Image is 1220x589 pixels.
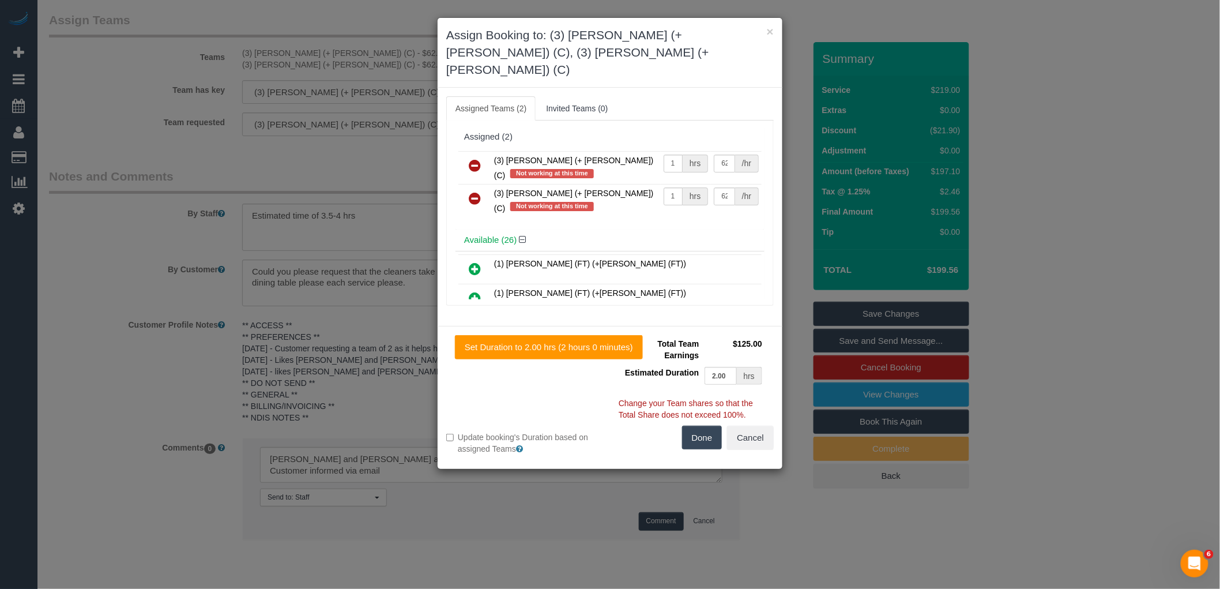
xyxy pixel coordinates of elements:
[455,335,643,359] button: Set Duration to 2.00 hrs (2 hours 0 minutes)
[464,132,756,142] div: Assigned (2)
[619,335,702,364] td: Total Team Earnings
[735,155,759,172] div: /hr
[735,187,759,205] div: /hr
[537,96,617,121] a: Invited Teams (0)
[682,426,722,450] button: Done
[683,155,708,172] div: hrs
[702,335,765,364] td: $125.00
[446,27,774,78] h3: Assign Booking to: (3) [PERSON_NAME] (+ [PERSON_NAME]) (C), (3) [PERSON_NAME] (+ [PERSON_NAME]) (C)
[1181,550,1208,577] iframe: Intercom live chat
[494,156,654,180] span: (3) [PERSON_NAME] (+ [PERSON_NAME]) (C)
[494,189,654,213] span: (3) [PERSON_NAME] (+ [PERSON_NAME]) (C)
[494,288,686,298] span: (1) [PERSON_NAME] (FT) (+[PERSON_NAME] (FT))
[446,96,536,121] a: Assigned Teams (2)
[737,367,762,385] div: hrs
[510,169,594,178] span: Not working at this time
[1204,550,1214,559] span: 6
[464,235,756,245] h4: Available (26)
[625,368,699,377] span: Estimated Duration
[510,202,594,211] span: Not working at this time
[683,187,708,205] div: hrs
[767,25,774,37] button: ×
[446,434,454,441] input: Update booking's Duration based on assigned Teams
[446,432,601,455] label: Update booking's Duration based on assigned Teams
[494,259,686,268] span: (1) [PERSON_NAME] (FT) (+[PERSON_NAME] (FT))
[727,426,774,450] button: Cancel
